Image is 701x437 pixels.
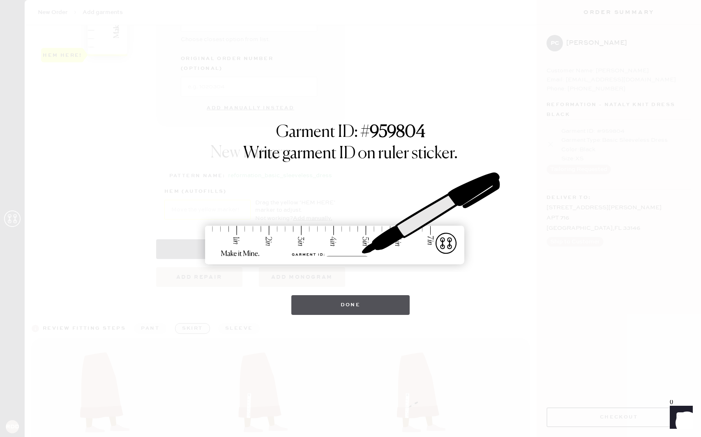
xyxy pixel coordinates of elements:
strong: 959804 [370,124,425,141]
button: Done [291,295,410,315]
iframe: Front Chat [662,400,697,435]
img: ruler-sticker-sharpie.svg [196,151,505,287]
h1: Garment ID: # [276,123,425,144]
h1: Write garment ID on ruler sticker. [243,144,458,164]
